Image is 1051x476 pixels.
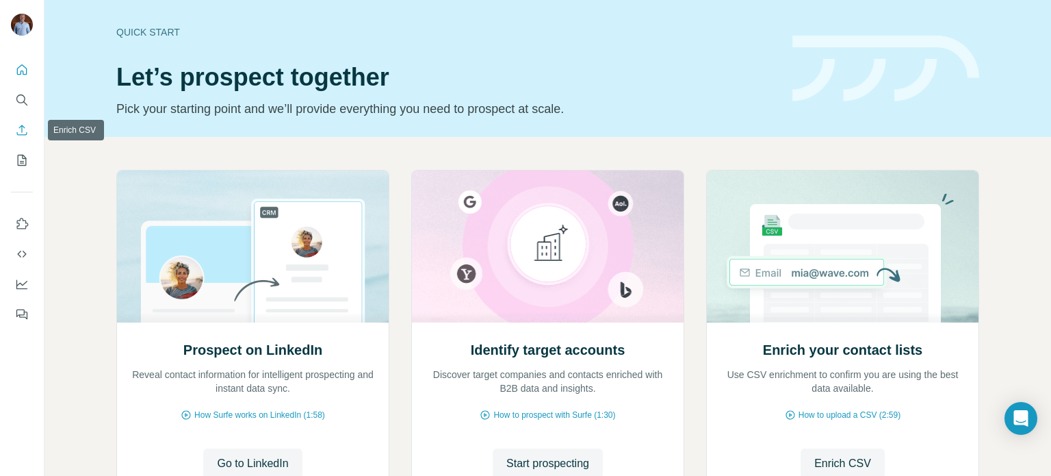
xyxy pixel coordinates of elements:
[11,88,33,112] button: Search
[131,368,375,395] p: Reveal contact information for intelligent prospecting and instant data sync.
[11,242,33,266] button: Use Surfe API
[11,14,33,36] img: Avatar
[471,340,625,360] h2: Identify target accounts
[11,272,33,297] button: Dashboard
[814,455,871,472] span: Enrich CSV
[792,36,979,102] img: banner
[763,340,922,360] h2: Enrich your contact lists
[426,368,670,395] p: Discover target companies and contacts enriched with B2B data and insights.
[799,409,900,421] span: How to upload a CSV (2:59)
[1004,402,1037,435] div: Open Intercom Messenger
[11,148,33,173] button: My lists
[721,368,965,395] p: Use CSV enrichment to confirm you are using the best data available.
[506,455,589,472] span: Start prospecting
[183,340,322,360] h2: Prospect on LinkedIn
[116,99,776,118] p: Pick your starting point and we’ll provide everything you need to prospect at scale.
[116,171,389,323] img: Prospect on LinkedIn
[194,409,325,421] span: How Surfe works on LinkedIn (1:58)
[217,455,288,472] span: Go to LinkedIn
[11,58,33,82] button: Quick start
[11,118,33,142] button: Enrich CSV
[11,212,33,236] button: Use Surfe on LinkedIn
[116,25,776,39] div: Quick start
[11,302,33,327] button: Feedback
[706,171,979,323] img: Enrich your contact lists
[411,171,684,323] img: Identify target accounts
[493,409,615,421] span: How to prospect with Surfe (1:30)
[116,64,776,91] h1: Let’s prospect together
